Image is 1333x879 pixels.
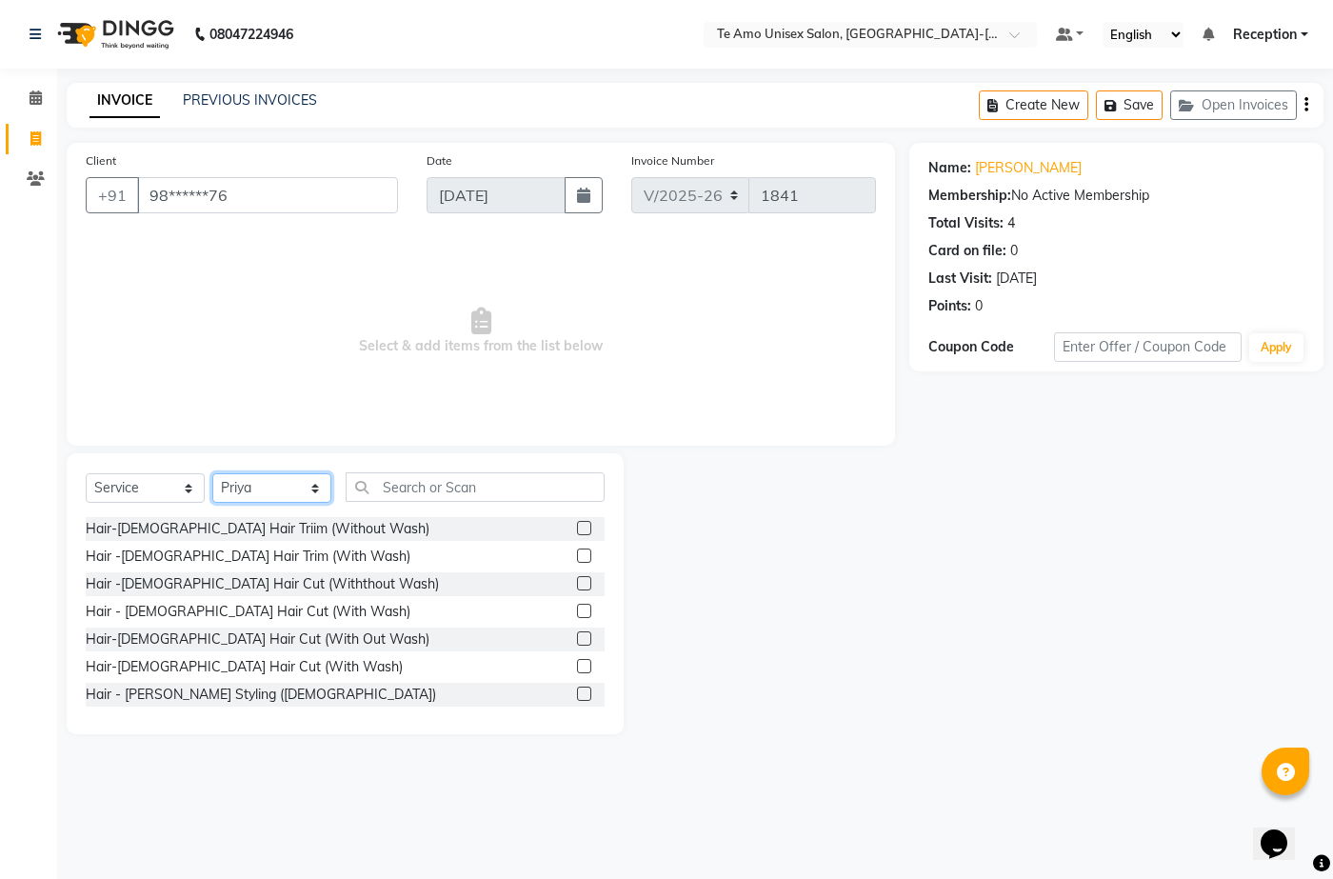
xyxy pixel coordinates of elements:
div: Points: [928,296,971,316]
div: Name: [928,158,971,178]
div: Hair -[DEMOGRAPHIC_DATA] Hair Trim (With Wash) [86,547,410,567]
label: Client [86,152,116,170]
div: Last Visit: [928,269,992,289]
div: Hair-[DEMOGRAPHIC_DATA] Hair Triim (Without Wash) [86,519,429,539]
button: Save [1096,90,1163,120]
div: Membership: [928,186,1011,206]
div: 4 [1007,213,1015,233]
img: logo [49,8,179,61]
iframe: chat widget [1253,803,1314,860]
input: Search by Name/Mobile/Email/Code [137,177,398,213]
div: [DATE] [996,269,1037,289]
div: No Active Membership [928,186,1304,206]
div: Hair - [PERSON_NAME] Styling ([DEMOGRAPHIC_DATA]) [86,685,436,705]
div: Coupon Code [928,337,1054,357]
div: Hair-[DEMOGRAPHIC_DATA] Hair Cut (With Wash) [86,657,403,677]
button: Create New [979,90,1088,120]
label: Date [427,152,452,170]
input: Enter Offer / Coupon Code [1054,332,1243,362]
div: 0 [975,296,983,316]
input: Search or Scan [346,472,605,502]
a: [PERSON_NAME] [975,158,1082,178]
div: Hair - [DEMOGRAPHIC_DATA] Hair Cut (With Wash) [86,602,410,622]
a: INVOICE [90,84,160,118]
button: Apply [1249,333,1303,362]
button: Open Invoices [1170,90,1297,120]
div: Hair -[DEMOGRAPHIC_DATA] Hair Cut (Withthout Wash) [86,574,439,594]
b: 08047224946 [209,8,293,61]
span: Reception [1233,25,1297,45]
div: Total Visits: [928,213,1004,233]
a: PREVIOUS INVOICES [183,91,317,109]
div: Hair-[DEMOGRAPHIC_DATA] Hair Cut (With Out Wash) [86,629,429,649]
button: +91 [86,177,139,213]
label: Invoice Number [631,152,714,170]
div: 0 [1010,241,1018,261]
div: Card on file: [928,241,1006,261]
span: Select & add items from the list below [86,236,876,427]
